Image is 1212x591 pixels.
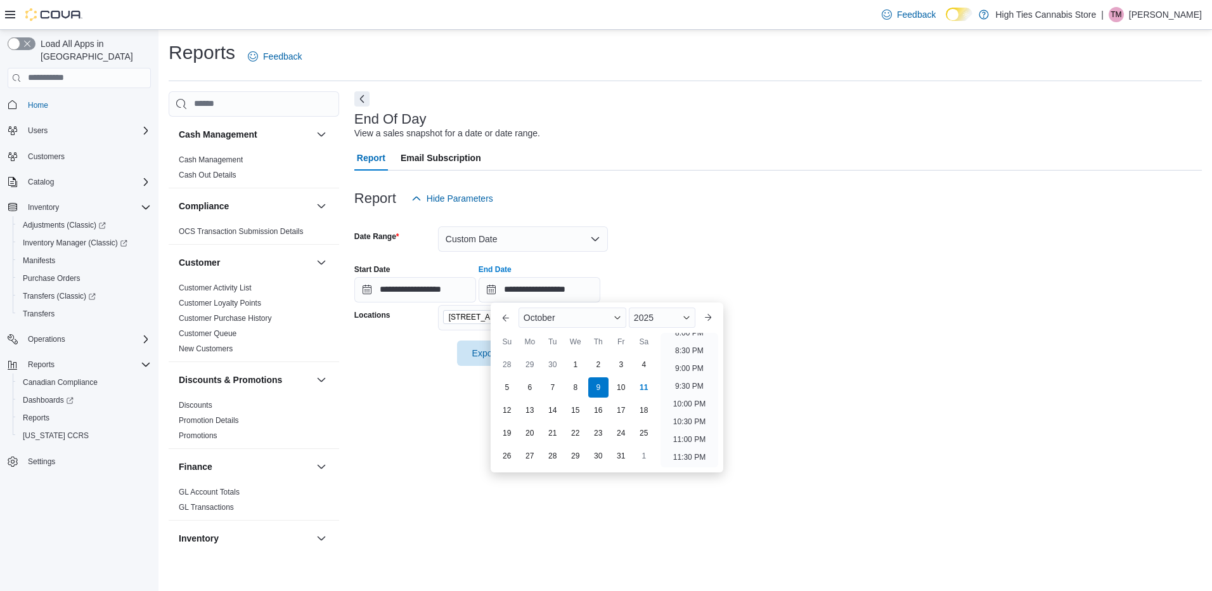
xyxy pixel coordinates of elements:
[519,308,626,328] div: Button. Open the month selector. October is currently selected.
[479,277,600,302] input: Press the down key to enter a popover containing a calendar. Press the escape key to close the po...
[23,377,98,387] span: Canadian Compliance
[629,308,695,328] div: Button. Open the year selector. 2025 is currently selected.
[13,287,156,305] a: Transfers (Classic)
[23,174,59,190] button: Catalog
[179,532,311,545] button: Inventory
[443,310,564,324] span: 2518-2520 Innes Rd
[497,400,517,420] div: day-12
[634,354,654,375] div: day-4
[634,400,654,420] div: day-18
[497,377,517,398] div: day-5
[179,559,254,568] a: Inventory Adjustments
[18,289,101,304] a: Transfers (Classic)
[18,253,151,268] span: Manifests
[457,341,528,366] button: Export
[179,200,311,212] button: Compliance
[13,427,156,445] button: [US_STATE] CCRS
[314,255,329,270] button: Customer
[179,373,311,386] button: Discounts & Promotions
[995,7,1096,22] p: High Ties Cannabis Store
[668,432,711,447] li: 11:00 PM
[179,155,243,165] span: Cash Management
[23,291,96,301] span: Transfers (Classic)
[634,423,654,443] div: day-25
[946,8,972,21] input: Dark Mode
[354,264,390,275] label: Start Date
[18,375,151,390] span: Canadian Compliance
[179,283,252,292] a: Customer Activity List
[23,174,151,190] span: Catalog
[668,450,711,465] li: 11:30 PM
[169,40,235,65] h1: Reports
[565,423,586,443] div: day-22
[28,334,65,344] span: Operations
[3,147,156,166] button: Customers
[179,502,234,512] span: GL Transactions
[18,218,111,233] a: Adjustments (Classic)
[401,145,481,171] span: Email Subscription
[28,177,54,187] span: Catalog
[179,328,236,339] span: Customer Queue
[179,487,240,497] span: GL Account Totals
[179,401,212,410] a: Discounts
[543,400,563,420] div: day-14
[18,218,151,233] span: Adjustments (Classic)
[565,332,586,352] div: We
[524,313,555,323] span: October
[179,313,272,323] span: Customer Purchase History
[179,488,240,497] a: GL Account Totals
[357,145,385,171] span: Report
[611,400,631,420] div: day-17
[179,344,233,354] span: New Customers
[520,446,540,466] div: day-27
[23,273,81,283] span: Purchase Orders
[23,453,151,469] span: Settings
[23,238,127,248] span: Inventory Manager (Classic)
[179,298,261,308] span: Customer Loyalty Points
[13,391,156,409] a: Dashboards
[179,171,236,179] a: Cash Out Details
[1101,7,1104,22] p: |
[23,357,151,372] span: Reports
[565,377,586,398] div: day-8
[634,446,654,466] div: day-1
[946,21,946,22] span: Dark Mode
[314,531,329,546] button: Inventory
[23,256,55,266] span: Manifests
[18,289,151,304] span: Transfers (Classic)
[179,170,236,180] span: Cash Out Details
[314,372,329,387] button: Discounts & Promotions
[496,308,516,328] button: Previous Month
[179,227,304,236] a: OCS Transaction Submission Details
[179,155,243,164] a: Cash Management
[479,264,512,275] label: End Date
[18,253,60,268] a: Manifests
[354,231,399,242] label: Date Range
[496,353,655,467] div: October, 2025
[670,343,709,358] li: 8:30 PM
[543,377,563,398] div: day-7
[179,200,229,212] h3: Compliance
[3,122,156,140] button: Users
[179,314,272,323] a: Customer Purchase History
[28,152,65,162] span: Customers
[611,446,631,466] div: day-31
[179,416,239,425] a: Promotion Details
[565,446,586,466] div: day-29
[23,220,106,230] span: Adjustments (Classic)
[13,234,156,252] a: Inventory Manager (Classic)
[23,309,55,319] span: Transfers
[877,2,941,27] a: Feedback
[13,373,156,391] button: Canadian Compliance
[588,423,609,443] div: day-23
[179,400,212,410] span: Discounts
[438,226,608,252] button: Custom Date
[634,377,654,398] div: day-11
[588,354,609,375] div: day-2
[179,226,304,237] span: OCS Transaction Submission Details
[543,423,563,443] div: day-21
[18,410,55,425] a: Reports
[698,308,718,328] button: Next month
[28,126,48,136] span: Users
[18,306,151,321] span: Transfers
